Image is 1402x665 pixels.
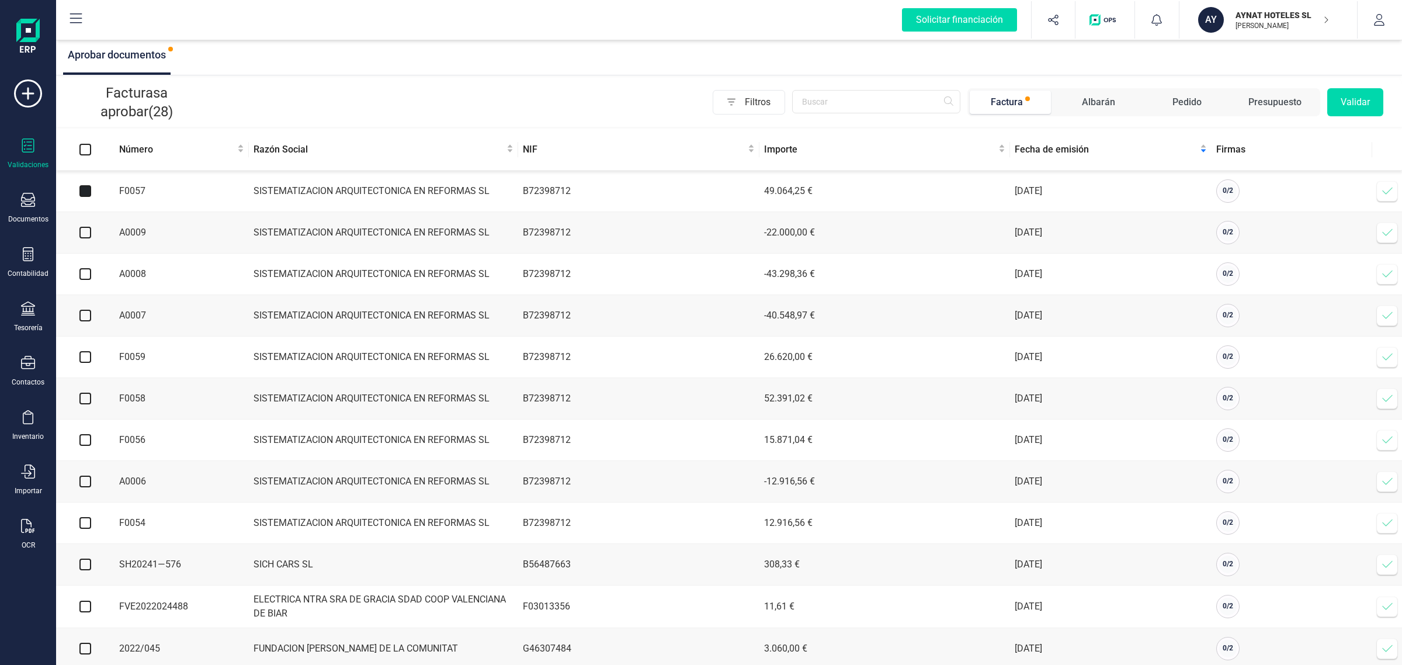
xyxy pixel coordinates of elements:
[759,544,1010,586] td: 308,33 €
[1223,311,1233,319] span: 0 / 2
[249,461,518,503] td: SISTEMATIZACION ARQUITECTONICA EN REFORMAS SL
[249,544,518,586] td: SICH CARS SL
[14,323,43,332] div: Tesorería
[1223,602,1233,610] span: 0 / 2
[114,378,249,420] td: F0058
[759,295,1010,337] td: -40.548,97 €
[114,337,249,378] td: F0059
[1223,477,1233,485] span: 0 / 2
[1223,186,1233,195] span: 0 / 2
[1223,394,1233,402] span: 0 / 2
[759,378,1010,420] td: 52.391,02 €
[1010,461,1212,503] td: [DATE]
[249,586,518,628] td: ELECTRICA NTRA SRA DE GRACIA SDAD COOP VALENCIANA DE BIAR
[249,420,518,461] td: SISTEMATIZACION ARQUITECTONICA EN REFORMAS SL
[1172,95,1202,109] div: Pedido
[759,254,1010,295] td: -43.298,36 €
[1010,212,1212,254] td: [DATE]
[1010,503,1212,544] td: [DATE]
[518,503,759,544] td: B72398712
[114,503,249,544] td: F0054
[1010,337,1212,378] td: [DATE]
[249,254,518,295] td: SISTEMATIZACION ARQUITECTONICA EN REFORMAS SL
[518,378,759,420] td: B72398712
[114,212,249,254] td: A0009
[114,420,249,461] td: F0056
[15,486,42,496] div: Importar
[22,541,35,550] div: OCR
[792,90,960,113] input: Buscar
[1010,544,1212,586] td: [DATE]
[518,337,759,378] td: B72398712
[764,143,996,157] span: Importe
[759,461,1010,503] td: -12.916,56 €
[8,269,48,278] div: Contabilidad
[1010,295,1212,337] td: [DATE]
[1010,254,1212,295] td: [DATE]
[518,171,759,212] td: B72398712
[114,295,249,337] td: A0007
[1223,228,1233,236] span: 0 / 2
[249,212,518,254] td: SISTEMATIZACION ARQUITECTONICA EN REFORMAS SL
[249,295,518,337] td: SISTEMATIZACION ARQUITECTONICA EN REFORMAS SL
[249,171,518,212] td: SISTEMATIZACION ARQUITECTONICA EN REFORMAS SL
[249,503,518,544] td: SISTEMATIZACION ARQUITECTONICA EN REFORMAS SL
[523,143,745,157] span: NIF
[1082,1,1127,39] button: Logo de OPS
[1223,352,1233,361] span: 0 / 2
[16,19,40,56] img: Logo Finanedi
[902,8,1017,32] div: Solicitar financiación
[759,503,1010,544] td: 12.916,56 €
[745,91,785,114] span: Filtros
[1082,95,1115,109] div: Albarán
[8,160,48,169] div: Validaciones
[518,420,759,461] td: B72398712
[114,586,249,628] td: FVE2022024488
[759,212,1010,254] td: -22.000,00 €
[518,212,759,254] td: B72398712
[518,544,759,586] td: B56487663
[75,84,199,121] p: Facturas a aprobar (28)
[1198,7,1224,33] div: AY
[8,214,48,224] div: Documentos
[114,461,249,503] td: A0006
[1223,560,1233,568] span: 0 / 2
[1223,435,1233,444] span: 0 / 2
[759,171,1010,212] td: 49.064,25 €
[1010,171,1212,212] td: [DATE]
[1248,95,1302,109] div: Presupuesto
[1010,420,1212,461] td: [DATE]
[759,337,1010,378] td: 26.620,00 €
[1089,14,1120,26] img: Logo de OPS
[759,420,1010,461] td: 15.871,04 €
[254,143,504,157] span: Razón Social
[12,432,44,441] div: Inventario
[1212,129,1372,171] th: Firmas
[1327,88,1383,116] button: Validar
[1015,143,1198,157] span: Fecha de emisión
[518,254,759,295] td: B72398712
[713,90,785,115] button: Filtros
[759,586,1010,628] td: 11,61 €
[68,49,166,61] span: Aprobar documentos
[1010,586,1212,628] td: [DATE]
[991,95,1023,109] div: Factura
[1236,21,1329,30] p: [PERSON_NAME]
[1010,378,1212,420] td: [DATE]
[518,586,759,628] td: F03013356
[114,254,249,295] td: A0008
[119,143,235,157] span: Número
[249,378,518,420] td: SISTEMATIZACION ARQUITECTONICA EN REFORMAS SL
[1236,9,1329,21] p: AYNAT HOTELES SL
[518,461,759,503] td: B72398712
[1223,644,1233,652] span: 0 / 2
[1223,269,1233,278] span: 0 / 2
[114,544,249,586] td: SH20241—576
[1223,518,1233,527] span: 0 / 2
[888,1,1031,39] button: Solicitar financiación
[518,295,759,337] td: B72398712
[12,377,44,387] div: Contactos
[114,171,249,212] td: F0057
[1193,1,1343,39] button: AYAYNAT HOTELES SL[PERSON_NAME]
[249,337,518,378] td: SISTEMATIZACION ARQUITECTONICA EN REFORMAS SL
